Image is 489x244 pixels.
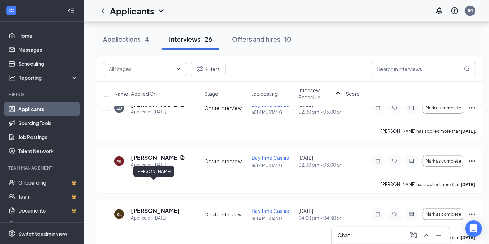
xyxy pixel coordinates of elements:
a: SurveysCrown [18,217,78,231]
svg: Tag [391,158,399,164]
a: DocumentsCrown [18,203,78,217]
svg: Ellipses [468,210,476,218]
svg: Analysis [8,74,15,81]
a: Job Postings [18,130,78,144]
a: Home [18,29,78,43]
span: Interview Schedule [299,87,333,101]
svg: ChevronLeft [99,7,107,15]
a: TeamCrown [18,189,78,203]
h5: [PERSON_NAME] [131,207,180,215]
svg: ActiveChat [407,211,416,217]
svg: QuestionInfo [450,7,459,15]
span: 04:00 pm - 04:30 pm [299,214,342,221]
p: [PERSON_NAME] has applied more than . [381,181,476,187]
svg: Note [374,211,382,217]
svg: ActiveChat [407,158,416,164]
svg: WorkstreamLogo [8,7,15,14]
a: Sourcing Tools [18,116,78,130]
p: 6014 MUSTANG [252,216,295,222]
a: OnboardingCrown [18,175,78,189]
svg: ChevronDown [157,7,165,15]
svg: ChevronUp [422,231,431,239]
h1: Applicants [110,5,154,17]
div: Open Intercom Messenger [465,220,482,237]
p: [PERSON_NAME] has applied more than . [381,128,476,134]
b: [DATE] [461,182,475,187]
div: Switch to admin view [18,230,67,237]
b: [DATE] [461,235,475,240]
h3: Chat [337,231,350,239]
svg: Collapse [68,7,75,14]
div: Onsite Interview [204,158,247,165]
svg: Note [374,158,382,164]
div: Hiring [8,92,77,98]
span: Day Time Cashier [252,155,291,161]
button: Filter Filters [190,62,226,76]
svg: Filter [196,65,204,73]
h5: [PERSON_NAME] [131,154,177,162]
span: Mark as complete [426,212,461,217]
button: Mark as complete [423,156,463,167]
button: ComposeMessage [408,230,419,241]
div: Applied on [DATE] [131,215,180,222]
span: Score [346,90,360,97]
div: JM [468,8,473,14]
div: MT [116,158,122,164]
div: Onsite Interview [204,211,247,218]
a: Talent Network [18,144,78,158]
div: Offers and hires · 10 [232,35,291,43]
a: Messages [18,43,78,57]
svg: MagnifyingGlass [464,66,470,72]
svg: Minimize [435,231,443,239]
button: Minimize [433,230,445,241]
input: All Stages [109,65,173,73]
div: Reporting [18,74,78,81]
div: [DATE] [299,207,342,221]
span: Day Time Cashier [252,208,291,214]
span: Name · Applied On [114,90,157,97]
a: Scheduling [18,57,78,71]
button: ChevronUp [421,230,432,241]
span: Stage [204,90,218,97]
b: [DATE] [461,129,475,134]
svg: Document [180,155,185,160]
svg: ComposeMessage [409,231,418,239]
svg: Settings [8,230,15,237]
div: [DATE] [299,154,342,168]
div: [PERSON_NAME] [133,166,174,177]
div: KL [117,211,122,217]
a: Applicants [18,102,78,116]
input: Search in interviews [371,62,476,76]
p: 6014 MUSTANG [252,163,295,168]
svg: ChevronDown [175,66,181,72]
svg: ArrowUp [334,89,342,98]
div: Interviews · 26 [169,35,212,43]
div: Applied on [DATE] [131,162,185,168]
span: Mark as complete [426,159,461,164]
button: Mark as complete [423,209,463,220]
span: Job posting [252,90,278,97]
svg: Tag [391,211,399,217]
span: 02:30 pm - 03:00 pm [299,161,342,168]
svg: Notifications [435,7,443,15]
div: Applications · 4 [103,35,149,43]
div: Team Management [8,165,77,171]
svg: Ellipses [468,157,476,165]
